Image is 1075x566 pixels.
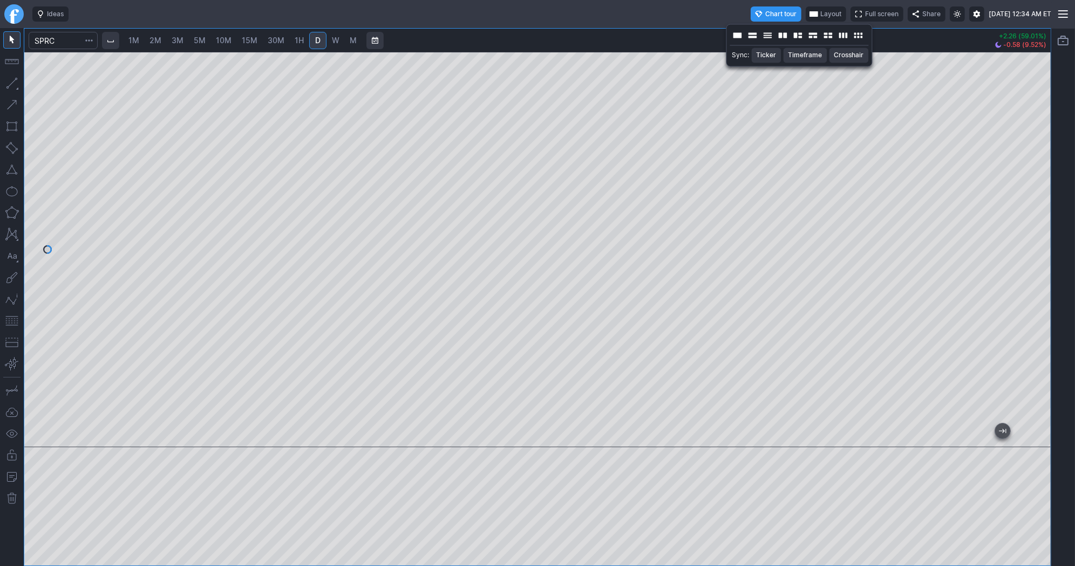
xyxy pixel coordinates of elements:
p: Sync: [732,50,750,60]
button: Timeframe [784,48,827,63]
span: Crosshair [834,50,864,60]
button: Crosshair [829,48,869,63]
span: Timeframe [788,50,822,60]
span: Ticker [757,50,777,60]
div: Layout [726,24,873,66]
button: Ticker [752,48,781,63]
